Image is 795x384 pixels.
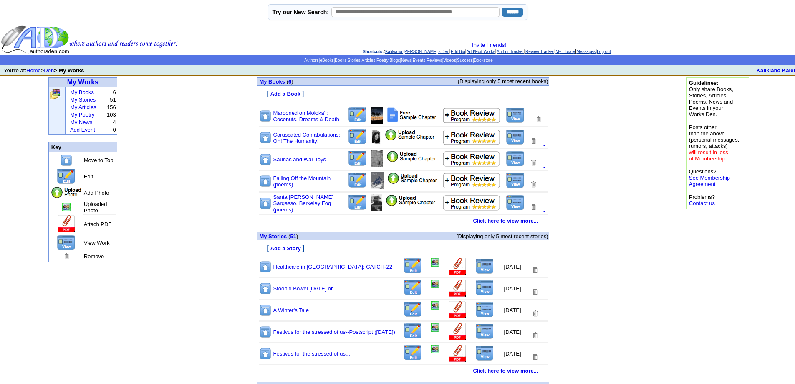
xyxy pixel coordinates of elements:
img: Edit this Title [403,301,423,318]
a: 51 [290,233,296,239]
a: My Works [67,79,98,86]
img: shim.gif [258,98,261,101]
font: . [544,139,545,146]
img: shim.gif [258,225,261,228]
a: Bookstore [474,58,493,63]
img: shim.gif [401,379,404,382]
img: shim.gif [258,86,261,89]
a: Den [44,67,54,74]
font: Key [51,144,61,150]
img: Removes this Title [535,115,542,123]
a: See Membership Agreement [689,175,730,187]
img: Edit this Title [348,150,367,167]
a: Add/Edit Works [467,49,495,54]
img: Move to top [259,347,272,360]
a: Review Tracker [525,49,554,54]
img: Add/Remove Photo [371,129,382,145]
img: View this Title [475,323,494,339]
img: Add to Book Review Program [443,151,501,167]
a: Falling Off the Mountain (poems) [273,175,331,188]
img: Edit this Title [403,345,423,361]
font: [ [267,244,268,252]
a: Edit Bio [451,49,465,54]
a: My Stories [70,97,96,103]
img: Add/Remove Photo [431,280,439,288]
a: Marooned on Moloka'i: Coconuts, Dreams & Death [273,110,339,122]
img: Add Photo [50,186,82,199]
img: Add/Remove Photo [62,203,71,211]
a: Videos [443,58,456,63]
img: View this Title [506,195,525,211]
a: My News [70,119,92,125]
img: Edit this Title [403,280,423,296]
img: Move to top [259,131,272,144]
font: 156 [107,104,116,110]
img: Removes this Title [530,159,537,167]
img: Add/Remove Photo [371,194,382,211]
img: shim.gif [258,375,261,378]
img: Move to top [259,260,272,273]
span: ( [287,79,288,85]
a: Events [413,58,426,63]
font: Posts other than the above (personal messages, rumors, attacks) [689,124,739,162]
a: . [544,161,545,168]
a: Click here to view more... [473,368,538,374]
img: Removes this Title [530,181,537,188]
font: Move to Top [84,157,114,163]
a: Reviews [427,58,442,63]
img: Removes this Title [531,353,539,361]
img: Add Attachment PDF [387,172,437,184]
font: 6 [113,89,116,95]
img: Add/Remove Photo [371,150,383,167]
img: header_logo2.gif [1,25,178,54]
img: Add Attachment (PDF or .DOC) [448,280,467,298]
img: View this Title [475,280,494,296]
img: View this Page [57,235,76,251]
font: View Work [84,240,110,246]
font: 0 [113,127,116,133]
img: Add/Remove Photo [431,345,439,353]
img: Add/Remove Photo [431,258,439,267]
font: 51 [110,97,116,103]
img: Removes this Title [531,288,539,296]
a: eBooks [320,58,333,63]
a: Add a Story [270,244,301,252]
img: Add Attachment PDF [386,107,438,122]
img: Removes this Title [531,331,539,339]
img: Edit this Title [348,129,367,145]
span: Shortcuts: [363,49,384,54]
font: [DATE] [504,351,521,357]
font: [DATE] [504,329,521,335]
img: Move to top [259,109,272,122]
img: shim.gif [258,241,261,244]
font: [DATE] [504,285,521,292]
font: Edit [84,173,93,180]
a: Festivus for the stressed of us--Postscript ([DATE]) [273,329,395,335]
font: Remove [84,253,104,259]
a: Kalikiano Kalei [757,67,795,74]
a: Festivus for the stressed of us... [273,351,350,357]
img: Add Attachment (PDF or .DOC) [448,301,467,319]
a: Invite Friends! [472,42,506,48]
a: . [544,205,545,212]
img: Add Attachment [57,215,76,233]
a: Click here to view more... [473,218,538,224]
a: Add a Book [270,90,300,97]
a: Home [26,67,41,74]
a: Author Tracker [497,49,524,54]
img: Move to top [259,153,272,166]
a: Messages [576,49,596,54]
img: Add Attachment (PDF or .DOC) [448,258,467,276]
a: Log out [597,49,611,54]
img: Add Attachment PDF [385,129,435,141]
img: Removes this Title [531,310,539,318]
img: shim.gif [258,102,261,105]
b: > My Works [54,67,84,74]
span: (Displaying only 5 most recent books) [458,78,548,84]
font: ] [302,90,304,97]
a: Articles [361,58,375,63]
img: Add Attachment (PDF or .DOC) [448,345,467,363]
font: You're at: > [4,67,84,74]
